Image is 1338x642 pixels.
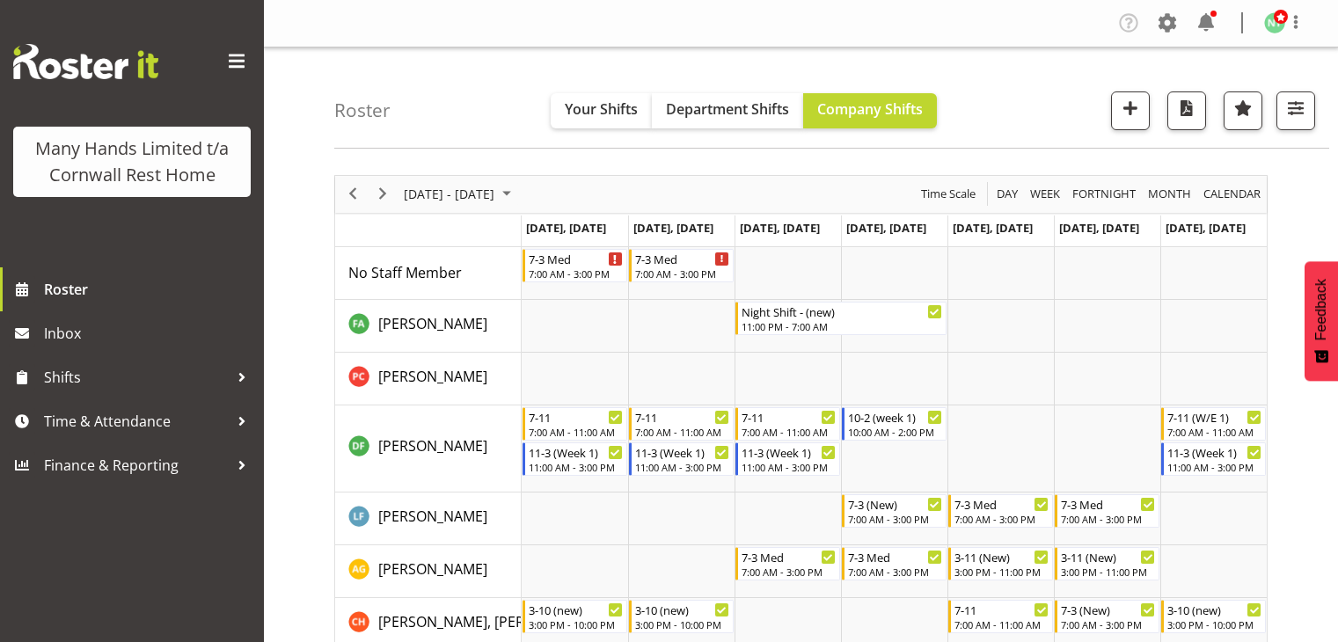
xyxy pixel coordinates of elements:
[994,183,1021,205] button: Timeline Day
[817,99,923,119] span: Company Shifts
[44,364,229,390] span: Shifts
[1061,548,1155,565] div: 3-11 (New)
[666,99,789,119] span: Department Shifts
[1167,408,1261,426] div: 7-11 (W/E 1)
[551,93,652,128] button: Your Shifts
[919,183,977,205] span: Time Scale
[378,559,487,579] span: [PERSON_NAME]
[335,492,522,545] td: Flynn, Leeane resource
[629,442,734,476] div: Fairbrother, Deborah"s event - 11-3 (Week 1) Begin From Tuesday, August 19, 2025 at 11:00:00 AM G...
[523,249,627,282] div: No Staff Member"s event - 7-3 Med Begin From Monday, August 18, 2025 at 7:00:00 AM GMT+12:00 Ends...
[635,617,729,631] div: 3:00 PM - 10:00 PM
[1167,91,1206,130] button: Download a PDF of the roster according to the set date range.
[44,276,255,303] span: Roster
[1061,512,1155,526] div: 7:00 AM - 3:00 PM
[401,183,519,205] button: August 2025
[529,443,623,461] div: 11-3 (Week 1)
[848,495,942,513] div: 7-3 (New)
[378,611,603,632] a: [PERSON_NAME], [PERSON_NAME]
[529,617,623,631] div: 3:00 PM - 10:00 PM
[1166,220,1246,236] span: [DATE], [DATE]
[378,612,603,631] span: [PERSON_NAME], [PERSON_NAME]
[1161,442,1266,476] div: Fairbrother, Deborah"s event - 11-3 (Week 1) Begin From Sunday, August 24, 2025 at 11:00:00 AM GM...
[735,442,840,476] div: Fairbrother, Deborah"s event - 11-3 (Week 1) Begin From Wednesday, August 20, 2025 at 11:00:00 AM...
[742,319,942,333] div: 11:00 PM - 7:00 AM
[735,547,840,580] div: Galvez, Angeline"s event - 7-3 Med Begin From Wednesday, August 20, 2025 at 7:00:00 AM GMT+12:00 ...
[529,408,623,426] div: 7-11
[31,135,233,188] div: Many Hands Limited t/a Cornwall Rest Home
[954,601,1049,618] div: 7-11
[848,565,942,579] div: 7:00 AM - 3:00 PM
[954,548,1049,565] div: 3-11 (New)
[335,353,522,405] td: Chand, Pretika resource
[348,262,462,283] a: No Staff Member
[1224,91,1262,130] button: Highlight an important date within the roster.
[1201,183,1264,205] button: Month
[44,408,229,434] span: Time & Attendance
[742,408,836,426] div: 7-11
[378,507,487,526] span: [PERSON_NAME]
[948,600,1053,633] div: Hannecart, Charline"s event - 7-11 Begin From Friday, August 22, 2025 at 7:00:00 AM GMT+12:00 End...
[334,100,391,120] h4: Roster
[1027,183,1064,205] button: Timeline Week
[1059,220,1139,236] span: [DATE], [DATE]
[1146,183,1193,205] span: Month
[378,367,487,386] span: [PERSON_NAME]
[1061,565,1155,579] div: 3:00 PM - 11:00 PM
[848,425,942,439] div: 10:00 AM - 2:00 PM
[1161,407,1266,441] div: Fairbrother, Deborah"s event - 7-11 (W/E 1) Begin From Sunday, August 24, 2025 at 7:00:00 AM GMT+...
[1061,617,1155,631] div: 7:00 AM - 3:00 PM
[523,442,627,476] div: Fairbrother, Deborah"s event - 11-3 (Week 1) Begin From Monday, August 18, 2025 at 11:00:00 AM GM...
[742,565,836,579] div: 7:00 AM - 3:00 PM
[371,183,395,205] button: Next
[954,565,1049,579] div: 3:00 PM - 11:00 PM
[1071,183,1137,205] span: Fortnight
[1055,600,1159,633] div: Hannecart, Charline"s event - 7-3 (New) Begin From Saturday, August 23, 2025 at 7:00:00 AM GMT+12...
[635,250,729,267] div: 7-3 Med
[1167,443,1261,461] div: 11-3 (Week 1)
[740,220,820,236] span: [DATE], [DATE]
[1276,91,1315,130] button: Filter Shifts
[948,547,1053,580] div: Galvez, Angeline"s event - 3-11 (New) Begin From Friday, August 22, 2025 at 3:00:00 PM GMT+12:00 ...
[529,601,623,618] div: 3-10 (new)
[629,249,734,282] div: No Staff Member"s event - 7-3 Med Begin From Tuesday, August 19, 2025 at 7:00:00 AM GMT+12:00 End...
[842,547,947,580] div: Galvez, Angeline"s event - 7-3 Med Begin From Thursday, August 21, 2025 at 7:00:00 AM GMT+12:00 E...
[1305,261,1338,381] button: Feedback - Show survey
[378,436,487,456] span: [PERSON_NAME]
[652,93,803,128] button: Department Shifts
[735,302,947,335] div: Adams, Fran"s event - Night Shift - (new) Begin From Wednesday, August 20, 2025 at 11:00:00 PM GM...
[44,452,229,478] span: Finance & Reporting
[848,408,942,426] div: 10-2 (week 1)
[918,183,979,205] button: Time Scale
[378,435,487,456] a: [PERSON_NAME]
[742,443,836,461] div: 11-3 (Week 1)
[1055,547,1159,580] div: Galvez, Angeline"s event - 3-11 (New) Begin From Saturday, August 23, 2025 at 3:00:00 PM GMT+12:0...
[803,93,937,128] button: Company Shifts
[378,558,487,580] a: [PERSON_NAME]
[335,405,522,492] td: Fairbrother, Deborah resource
[335,545,522,598] td: Galvez, Angeline resource
[635,408,729,426] div: 7-11
[1061,601,1155,618] div: 7-3 (New)
[629,600,734,633] div: Hannecart, Charline"s event - 3-10 (new) Begin From Tuesday, August 19, 2025 at 3:00:00 PM GMT+12...
[1111,91,1150,130] button: Add a new shift
[398,176,522,213] div: August 18 - 24, 2025
[378,314,487,333] span: [PERSON_NAME]
[635,425,729,439] div: 7:00 AM - 11:00 AM
[1264,12,1285,33] img: nicola-thompson1511.jpg
[948,494,1053,528] div: Flynn, Leeane"s event - 7-3 Med Begin From Friday, August 22, 2025 at 7:00:00 AM GMT+12:00 Ends A...
[378,313,487,334] a: [PERSON_NAME]
[633,220,713,236] span: [DATE], [DATE]
[338,176,368,213] div: previous period
[335,300,522,353] td: Adams, Fran resource
[954,512,1049,526] div: 7:00 AM - 3:00 PM
[954,495,1049,513] div: 7-3 Med
[348,263,462,282] span: No Staff Member
[529,425,623,439] div: 7:00 AM - 11:00 AM
[565,99,638,119] span: Your Shifts
[529,460,623,474] div: 11:00 AM - 3:00 PM
[523,407,627,441] div: Fairbrother, Deborah"s event - 7-11 Begin From Monday, August 18, 2025 at 7:00:00 AM GMT+12:00 En...
[629,407,734,441] div: Fairbrother, Deborah"s event - 7-11 Begin From Tuesday, August 19, 2025 at 7:00:00 AM GMT+12:00 E...
[635,460,729,474] div: 11:00 AM - 3:00 PM
[635,266,729,281] div: 7:00 AM - 3:00 PM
